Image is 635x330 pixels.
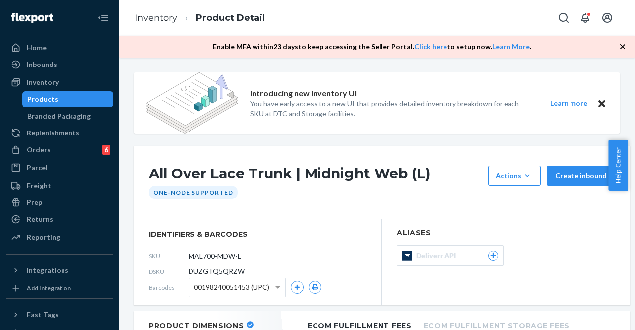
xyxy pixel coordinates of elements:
a: Prep [6,195,113,210]
div: One-Node Supported [149,186,238,199]
div: Parcel [27,163,48,173]
a: Home [6,40,113,56]
h2: Aliases [397,229,615,237]
button: Create inbound [547,166,615,186]
button: Deliverr API [397,245,504,266]
a: Inbounds [6,57,113,72]
div: Orders [27,145,51,155]
button: Fast Tags [6,307,113,323]
button: Learn more [544,97,593,110]
div: 6 [102,145,110,155]
button: Integrations [6,263,113,278]
button: Open notifications [575,8,595,28]
a: Branded Packaging [22,108,114,124]
a: Parcel [6,160,113,176]
a: Inventory [6,74,113,90]
div: Products [27,94,58,104]
div: Inbounds [27,60,57,69]
div: Inventory [27,77,59,87]
div: Replenishments [27,128,79,138]
div: Home [27,43,47,53]
div: Integrations [27,265,68,275]
div: Prep [27,198,42,207]
a: Orders6 [6,142,113,158]
span: SKU [149,252,189,260]
button: Actions [488,166,541,186]
span: Deliverr API [416,251,460,261]
button: Help Center [608,140,628,191]
a: Product Detail [196,12,265,23]
div: Branded Packaging [27,111,91,121]
a: Freight [6,178,113,194]
img: Flexport logo [11,13,53,23]
p: You have early access to a new UI that provides detailed inventory breakdown for each SKU at DTC ... [250,99,532,119]
a: Reporting [6,229,113,245]
a: Inventory [135,12,177,23]
img: new-reports-banner-icon.82668bd98b6a51aee86340f2a7b77ae3.png [146,72,238,134]
button: Close [595,97,608,110]
button: Close Navigation [93,8,113,28]
a: Learn More [492,42,530,51]
span: identifiers & barcodes [149,229,367,239]
div: Actions [496,171,533,181]
a: Replenishments [6,125,113,141]
div: Returns [27,214,53,224]
p: Introducing new Inventory UI [250,88,357,99]
ol: breadcrumbs [127,3,273,33]
h2: Product Dimensions [149,321,244,330]
p: Enable MFA within 23 days to keep accessing the Seller Portal. to setup now. . [213,42,531,52]
div: Fast Tags [27,310,59,320]
span: DSKU [149,267,189,276]
h1: All Over Lace Trunk | Midnight Web (L) [149,166,483,186]
span: 00198240051453 (UPC) [194,279,269,296]
span: DUZGTQ5QRZW [189,266,245,276]
span: Barcodes [149,283,189,292]
div: Reporting [27,232,60,242]
div: Freight [27,181,51,191]
button: Open Search Box [554,8,573,28]
a: Products [22,91,114,107]
a: Add Integration [6,282,113,294]
div: Add Integration [27,284,71,292]
a: Returns [6,211,113,227]
a: Click here [414,42,447,51]
button: Open account menu [597,8,617,28]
